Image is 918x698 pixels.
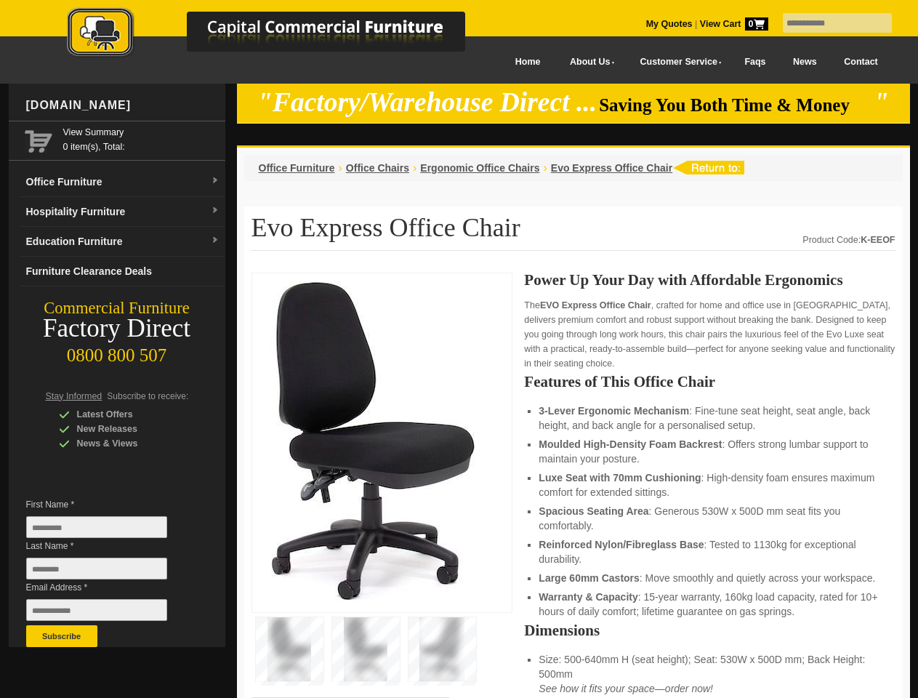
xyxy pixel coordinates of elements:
strong: Moulded High-Density Foam Backrest [539,438,722,450]
strong: Luxe Seat with 70mm Cushioning [539,472,701,484]
img: dropdown [211,236,220,245]
a: Office Furniture [259,162,335,174]
li: › [543,161,547,175]
li: : Offers strong lumbar support to maintain your posture. [539,437,880,466]
a: Education Furnituredropdown [20,227,225,257]
a: My Quotes [646,19,693,29]
strong: Large 60mm Castors [539,572,640,584]
img: dropdown [211,206,220,215]
span: Subscribe to receive: [107,391,188,401]
li: : 15-year warranty, 160kg load capacity, rated for 10+ hours of daily comfort; lifetime guarantee... [539,590,880,619]
img: Capital Commercial Furniture Logo [27,7,536,60]
li: › [413,161,416,175]
strong: Reinforced Nylon/Fibreglass Base [539,539,704,550]
span: 0 [745,17,768,31]
a: Office Chairs [346,162,409,174]
div: 0800 800 507 [9,338,225,366]
span: Stay Informed [46,391,102,401]
h2: Features of This Office Chair [524,374,895,389]
a: Ergonomic Office Chairs [420,162,539,174]
span: Saving You Both Time & Money [599,95,871,115]
a: Customer Service [624,46,730,79]
h1: Evo Express Office Chair [251,214,895,251]
a: About Us [554,46,624,79]
strong: K-EEOF [861,235,895,245]
a: Evo Express Office Chair [551,162,672,174]
span: Last Name * [26,539,189,553]
span: Email Address * [26,580,189,595]
div: Product Code: [802,233,895,247]
button: Subscribe [26,625,97,647]
img: dropdown [211,177,220,185]
a: Office Furnituredropdown [20,167,225,197]
strong: 3-Lever Ergonomic Mechanism [539,405,689,417]
img: Comfortable Evo Express Office Chair with 70mm high-density foam seat and large 60mm castors. [259,281,478,601]
li: : Generous 530W x 500D mm seat fits you comfortably. [539,504,880,533]
img: return to [672,161,744,174]
li: Size: 500-640mm H (seat height); Seat: 530W x 500D mm; Back Height: 500mm [539,652,880,696]
p: The , crafted for home and office use in [GEOGRAPHIC_DATA], delivers premium comfort and robust s... [524,298,895,371]
a: Faqs [731,46,780,79]
div: Commercial Furniture [9,298,225,318]
strong: EVO Express Office Chair [540,300,651,310]
a: Capital Commercial Furniture Logo [27,7,536,65]
li: : Fine-tune seat height, seat angle, back height, and back angle for a personalised setup. [539,404,880,433]
em: "Factory/Warehouse Direct ... [257,87,597,117]
a: Hospitality Furnituredropdown [20,197,225,227]
div: Latest Offers [59,407,197,422]
span: First Name * [26,497,189,512]
div: Factory Direct [9,318,225,339]
a: Contact [830,46,891,79]
h2: Dimensions [524,623,895,638]
li: : Tested to 1130kg for exceptional durability. [539,537,880,566]
a: View Summary [63,125,220,140]
input: First Name * [26,516,167,538]
a: Furniture Clearance Deals [20,257,225,286]
em: See how it fits your space—order now! [539,683,713,694]
a: News [779,46,830,79]
div: New Releases [59,422,197,436]
strong: View Cart [700,19,768,29]
a: View Cart0 [697,19,768,29]
strong: Warranty & Capacity [539,591,637,603]
li: : High-density foam ensures maximum comfort for extended sittings. [539,470,880,500]
input: Last Name * [26,558,167,579]
strong: Spacious Seating Area [539,505,648,517]
div: [DOMAIN_NAME] [20,84,225,127]
li: › [339,161,342,175]
li: : Move smoothly and quietly across your workspace. [539,571,880,585]
h2: Power Up Your Day with Affordable Ergonomics [524,273,895,287]
input: Email Address * [26,599,167,621]
span: 0 item(s), Total: [63,125,220,152]
em: " [874,87,889,117]
div: News & Views [59,436,197,451]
